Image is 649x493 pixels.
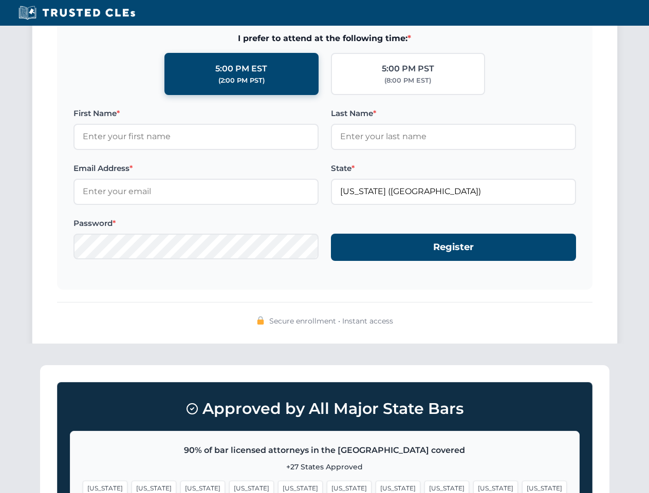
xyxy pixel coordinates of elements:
[73,32,576,45] span: I prefer to attend at the following time:
[331,124,576,149] input: Enter your last name
[384,75,431,86] div: (8:00 PM EST)
[215,62,267,75] div: 5:00 PM EST
[73,217,319,230] label: Password
[73,124,319,149] input: Enter your first name
[73,107,319,120] label: First Name
[331,162,576,175] label: State
[83,461,567,472] p: +27 States Approved
[256,316,265,325] img: 🔒
[218,75,265,86] div: (2:00 PM PST)
[331,107,576,120] label: Last Name
[331,179,576,204] input: Florida (FL)
[73,162,319,175] label: Email Address
[70,395,580,423] h3: Approved by All Major State Bars
[331,234,576,261] button: Register
[73,179,319,204] input: Enter your email
[15,5,138,21] img: Trusted CLEs
[83,444,567,457] p: 90% of bar licensed attorneys in the [GEOGRAPHIC_DATA] covered
[382,62,434,75] div: 5:00 PM PST
[269,315,393,327] span: Secure enrollment • Instant access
